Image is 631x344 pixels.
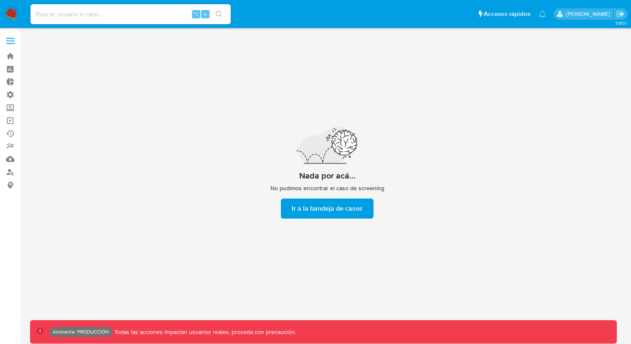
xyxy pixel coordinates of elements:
[616,10,625,18] a: Salir
[270,184,384,192] span: No pudimos encontrar el caso de screening
[193,10,199,18] span: ⌥
[281,199,374,219] button: Ir a la bandeja de casos
[566,10,613,18] p: juan.caicedocastro@mercadolibre.com.co
[539,10,546,18] a: Notificaciones
[292,199,363,218] span: Ir a la bandeja de casos
[112,328,296,336] p: Todas las acciones impactan usuarios reales, proceda con precaución.
[204,10,207,18] span: s
[30,9,231,20] input: Buscar usuario o caso...
[53,330,109,334] p: Ambiente: PRODUCCIÓN
[299,171,356,181] h2: Nada por acá...
[484,10,530,18] span: Accesos rápidos
[210,8,227,20] button: search-icon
